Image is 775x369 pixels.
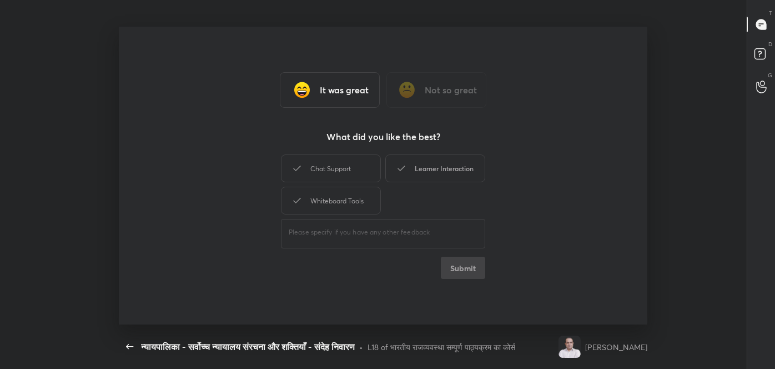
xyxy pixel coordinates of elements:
[141,340,355,353] div: न्यायपालिका - सर्वोच्च न्यायालय संरचना और शक्तियाँ - संदेह निवारण
[585,341,647,353] div: [PERSON_NAME]
[368,341,515,353] div: L18 of भारतीय राजव्यवस्था सम्पूर्ण पाठ्यक्रम का कोर्स
[385,154,485,182] div: Learner Interaction
[281,187,381,215] div: Whiteboard Tools
[396,79,418,101] img: frowning_face_cmp.gif
[291,79,313,101] img: grinning_face_with_smiling_eyes_cmp.gif
[769,9,772,17] p: T
[281,154,381,182] div: Chat Support
[320,83,369,97] h3: It was great
[768,40,772,48] p: D
[768,71,772,79] p: G
[425,83,477,97] h3: Not so great
[558,336,581,358] img: 10454e960db341398da5bb4c79ecce7c.png
[359,341,363,353] div: •
[326,130,440,143] h3: What did you like the best?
